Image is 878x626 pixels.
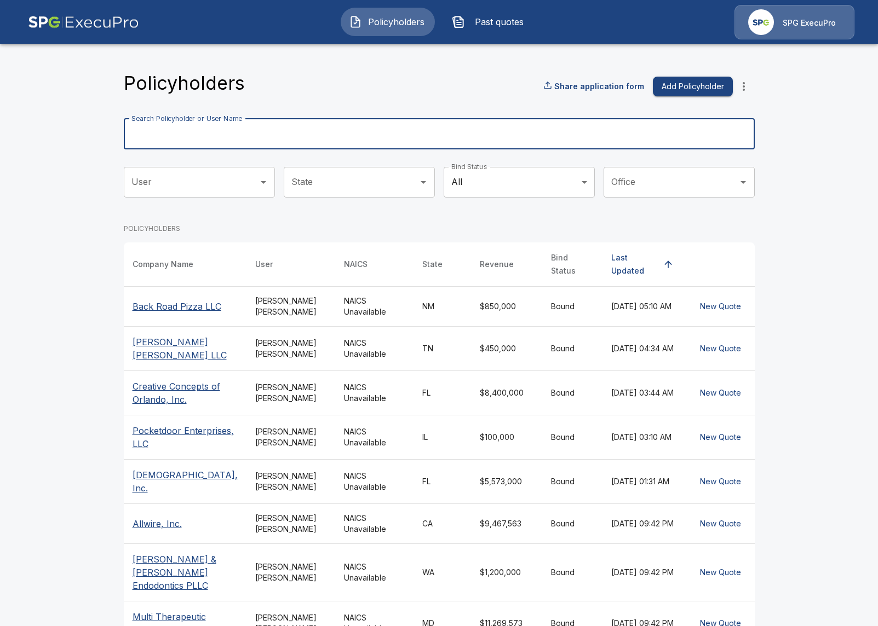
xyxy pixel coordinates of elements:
[255,561,326,583] div: [PERSON_NAME] [PERSON_NAME]
[602,503,687,543] td: [DATE] 09:42 PM
[255,426,326,448] div: [PERSON_NAME] [PERSON_NAME]
[414,326,471,370] td: TN
[335,326,414,370] td: NAICS Unavailable
[471,459,542,503] td: $5,573,000
[611,251,658,277] div: Last Updated
[133,517,238,530] p: Allwire, Inc.
[696,339,745,359] button: New Quote
[335,370,414,415] td: NAICS Unavailable
[783,18,836,28] p: SPG ExecuPro
[133,424,238,450] p: Pocketdoor Enterprises, LLC
[451,162,487,171] label: Bind Status
[542,370,602,415] td: Bound
[133,300,238,313] p: Back Road Pizza LLC
[471,503,542,543] td: $9,467,563
[414,415,471,459] td: IL
[414,459,471,503] td: FL
[542,326,602,370] td: Bound
[131,114,242,123] label: Search Policyholder or User Name
[542,543,602,601] td: Bound
[471,286,542,326] td: $850,000
[649,77,733,97] a: Add Policyholder
[542,503,602,543] td: Bound
[542,242,602,287] th: Bind Status
[469,15,530,28] span: Past quotes
[542,286,602,326] td: Bound
[733,76,755,97] button: more
[133,553,238,592] p: [PERSON_NAME] & [PERSON_NAME] Endodontics PLLC
[414,503,471,543] td: CA
[602,286,687,326] td: [DATE] 05:10 AM
[444,167,595,198] div: All
[335,543,414,601] td: NAICS Unavailable
[28,5,139,39] img: AA Logo
[416,175,431,190] button: Open
[480,258,514,271] div: Revenue
[366,15,427,28] span: Policyholders
[124,224,755,234] p: POLICYHOLDERS
[255,382,326,404] div: [PERSON_NAME] [PERSON_NAME]
[414,286,471,326] td: NM
[414,543,471,601] td: WA
[471,370,542,415] td: $8,400,000
[255,295,326,317] div: [PERSON_NAME] [PERSON_NAME]
[255,258,273,271] div: User
[335,415,414,459] td: NAICS Unavailable
[335,459,414,503] td: NAICS Unavailable
[471,415,542,459] td: $100,000
[602,459,687,503] td: [DATE] 01:31 AM
[736,175,751,190] button: Open
[602,370,687,415] td: [DATE] 03:44 AM
[748,9,774,35] img: Agency Icon
[133,258,193,271] div: Company Name
[255,513,326,535] div: [PERSON_NAME] [PERSON_NAME]
[653,77,733,97] button: Add Policyholder
[414,370,471,415] td: FL
[133,380,238,406] p: Creative Concepts of Orlando, Inc.
[542,459,602,503] td: Bound
[255,338,326,360] div: [PERSON_NAME] [PERSON_NAME]
[256,175,271,190] button: Open
[422,258,443,271] div: State
[452,15,465,28] img: Past quotes Icon
[133,335,238,362] p: [PERSON_NAME] [PERSON_NAME] LLC
[602,326,687,370] td: [DATE] 04:34 AM
[335,286,414,326] td: NAICS Unavailable
[471,543,542,601] td: $1,200,000
[341,8,435,36] button: Policyholders IconPolicyholders
[734,5,854,39] a: Agency IconSPG ExecuPro
[335,503,414,543] td: NAICS Unavailable
[602,543,687,601] td: [DATE] 09:42 PM
[444,8,538,36] button: Past quotes IconPast quotes
[696,427,745,448] button: New Quote
[255,471,326,492] div: [PERSON_NAME] [PERSON_NAME]
[124,72,245,95] h4: Policyholders
[696,383,745,403] button: New Quote
[554,80,644,92] p: Share application form
[696,514,745,534] button: New Quote
[542,415,602,459] td: Bound
[696,472,745,492] button: New Quote
[471,326,542,370] td: $450,000
[349,15,362,28] img: Policyholders Icon
[344,258,368,271] div: NAICS
[696,297,745,317] button: New Quote
[133,468,238,495] p: [DEMOGRAPHIC_DATA], Inc.
[602,415,687,459] td: [DATE] 03:10 AM
[696,563,745,583] button: New Quote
